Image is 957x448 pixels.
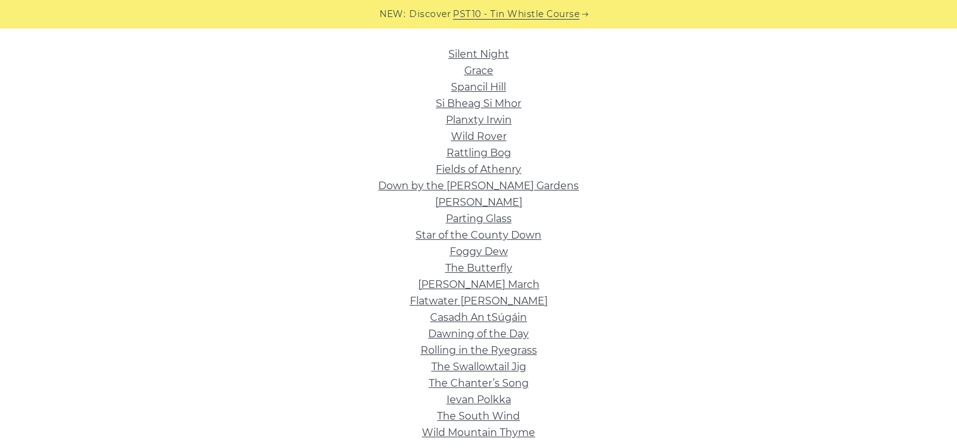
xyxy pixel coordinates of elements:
[447,394,511,406] a: Ievan Polkka
[410,295,548,307] a: Flatwater [PERSON_NAME]
[428,328,529,340] a: Dawning of the Day
[447,147,511,159] a: Rattling Bog
[446,114,512,126] a: Planxty Irwin
[436,163,521,175] a: Fields of Athenry
[429,377,529,389] a: The Chanter’s Song
[451,130,507,142] a: Wild Rover
[464,65,493,77] a: Grace
[435,196,522,208] a: [PERSON_NAME]
[378,180,579,192] a: Down by the [PERSON_NAME] Gardens
[453,7,579,22] a: PST10 - Tin Whistle Course
[421,344,537,356] a: Rolling in the Ryegrass
[409,7,451,22] span: Discover
[430,311,527,323] a: Casadh An tSúgáin
[418,278,540,290] a: [PERSON_NAME] March
[445,262,512,274] a: The Butterfly
[450,246,508,258] a: Foggy Dew
[436,97,521,109] a: Si­ Bheag Si­ Mhor
[451,81,506,93] a: Spancil Hill
[431,361,526,373] a: The Swallowtail Jig
[416,229,541,241] a: Star of the County Down
[437,410,520,422] a: The South Wind
[380,7,405,22] span: NEW:
[446,213,512,225] a: Parting Glass
[422,426,535,439] a: Wild Mountain Thyme
[448,48,509,60] a: Silent Night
